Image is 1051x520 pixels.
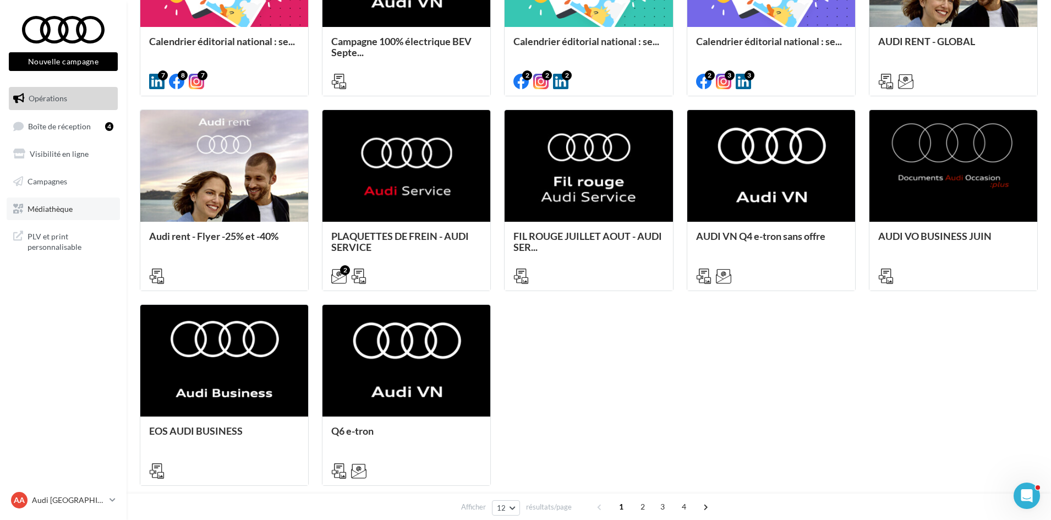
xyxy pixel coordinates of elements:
span: PLAQUETTES DE FREIN - AUDI SERVICE [331,230,469,253]
a: PLV et print personnalisable [7,225,120,257]
a: Médiathèque [7,198,120,221]
span: 4 [675,498,693,516]
iframe: Intercom live chat [1014,483,1040,509]
span: FIL ROUGE JUILLET AOUT - AUDI SER... [513,230,662,253]
div: 4 [105,122,113,131]
button: Nouvelle campagne [9,52,118,71]
div: 2 [522,70,532,80]
div: 2 [340,265,350,275]
div: 3 [745,70,754,80]
div: 7 [198,70,207,80]
div: 2 [562,70,572,80]
span: Campagne 100% électrique BEV Septe... [331,35,472,58]
span: Boîte de réception [28,121,91,130]
span: Afficher [461,502,486,512]
span: Calendrier éditorial national : se... [696,35,842,47]
a: AA Audi [GEOGRAPHIC_DATA] [9,490,118,511]
span: AA [14,495,25,506]
span: Campagnes [28,177,67,186]
span: 1 [612,498,630,516]
div: 8 [178,70,188,80]
a: Opérations [7,87,120,110]
span: AUDI VO BUSINESS JUIN [878,230,992,242]
span: Visibilité en ligne [30,149,89,158]
span: Calendrier éditorial national : se... [513,35,659,47]
span: AUDI RENT - GLOBAL [878,35,975,47]
a: Boîte de réception4 [7,114,120,138]
div: 2 [542,70,552,80]
span: EOS AUDI BUSINESS [149,425,243,437]
a: Campagnes [7,170,120,193]
a: Visibilité en ligne [7,143,120,166]
span: 2 [634,498,652,516]
div: 7 [158,70,168,80]
span: résultats/page [526,502,572,512]
span: 3 [654,498,671,516]
span: 12 [497,503,506,512]
span: AUDI VN Q4 e-tron sans offre [696,230,825,242]
div: 2 [705,70,715,80]
div: 3 [725,70,735,80]
p: Audi [GEOGRAPHIC_DATA] [32,495,105,506]
span: Opérations [29,94,67,103]
span: Audi rent - Flyer -25% et -40% [149,230,278,242]
span: Q6 e-tron [331,425,374,437]
button: 12 [492,500,520,516]
span: PLV et print personnalisable [28,229,113,253]
span: Médiathèque [28,204,73,213]
span: Calendrier éditorial national : se... [149,35,295,47]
